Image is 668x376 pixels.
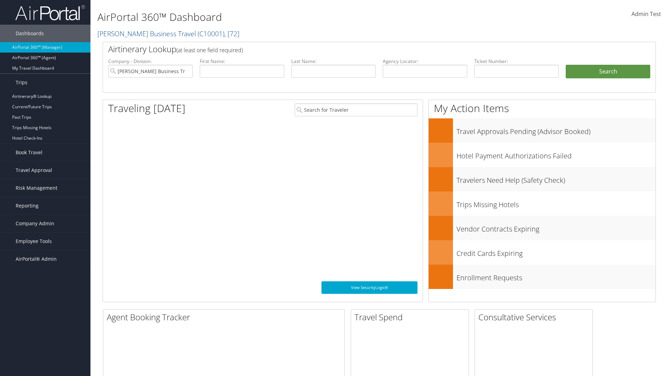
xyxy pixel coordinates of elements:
[198,29,224,38] span: ( C10001 )
[456,123,655,136] h3: Travel Approvals Pending (Advisor Booked)
[107,311,344,323] h2: Agent Booking Tracker
[474,58,559,65] label: Ticket Number:
[15,5,85,21] img: airportal-logo.png
[200,58,284,65] label: First Name:
[224,29,239,38] span: , [ 72 ]
[631,3,661,25] a: Admin Test
[108,58,193,65] label: Company - Division:
[16,74,27,91] span: Trips
[97,29,239,38] a: [PERSON_NAME] Business Travel
[16,250,57,268] span: AirPortal® Admin
[16,144,42,161] span: Book Travel
[291,58,376,65] label: Last Name:
[429,167,655,191] a: Travelers Need Help (Safety Check)
[295,103,417,116] input: Search for Traveler
[429,118,655,143] a: Travel Approvals Pending (Advisor Booked)
[429,265,655,289] a: Enrollment Requests
[108,43,604,55] h2: Airtinerary Lookup
[456,245,655,258] h3: Credit Cards Expiring
[478,311,593,323] h2: Consultative Services
[456,172,655,185] h3: Travelers Need Help (Safety Check)
[456,221,655,234] h3: Vendor Contracts Expiring
[429,101,655,116] h1: My Action Items
[16,179,57,197] span: Risk Management
[16,215,54,232] span: Company Admin
[429,143,655,167] a: Hotel Payment Authorizations Failed
[321,281,417,294] a: View SecurityLogic®
[566,65,650,79] button: Search
[16,233,52,250] span: Employee Tools
[108,101,185,116] h1: Traveling [DATE]
[429,216,655,240] a: Vendor Contracts Expiring
[355,311,469,323] h2: Travel Spend
[16,25,44,42] span: Dashboards
[16,162,52,179] span: Travel Approval
[429,191,655,216] a: Trips Missing Hotels
[456,196,655,210] h3: Trips Missing Hotels
[16,197,39,214] span: Reporting
[97,10,473,24] h1: AirPortal 360™ Dashboard
[456,148,655,161] h3: Hotel Payment Authorizations Failed
[631,10,661,18] span: Admin Test
[383,58,467,65] label: Agency Locator:
[456,269,655,283] h3: Enrollment Requests
[429,240,655,265] a: Credit Cards Expiring
[176,46,243,54] span: (at least one field required)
